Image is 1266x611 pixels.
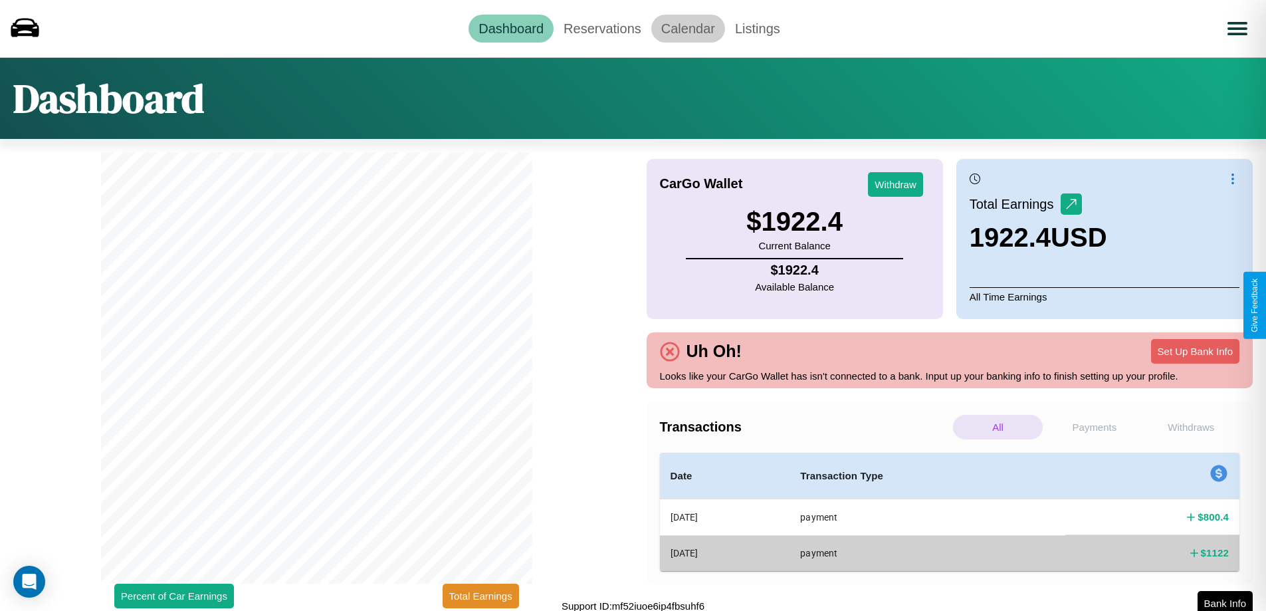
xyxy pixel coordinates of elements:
[680,342,748,361] h4: Uh Oh!
[1219,10,1256,47] button: Open menu
[660,176,743,191] h4: CarGo Wallet
[970,192,1061,216] p: Total Earnings
[443,584,519,608] button: Total Earnings
[790,535,1065,570] th: payment
[660,453,1240,571] table: simple table
[800,468,1055,484] h4: Transaction Type
[13,566,45,598] div: Open Intercom Messenger
[1198,510,1229,524] h4: $ 800.4
[755,263,834,278] h4: $ 1922.4
[660,367,1240,385] p: Looks like your CarGo Wallet has isn't connected to a bank. Input up your banking info to finish ...
[114,584,234,608] button: Percent of Car Earnings
[1146,415,1236,439] p: Withdraws
[469,15,554,43] a: Dashboard
[755,278,834,296] p: Available Balance
[1250,279,1259,332] div: Give Feedback
[953,415,1043,439] p: All
[660,420,950,435] h4: Transactions
[13,71,204,126] h1: Dashboard
[868,172,923,197] button: Withdraw
[671,468,780,484] h4: Date
[1049,415,1139,439] p: Payments
[746,207,843,237] h3: $ 1922.4
[1151,339,1239,364] button: Set Up Bank Info
[660,499,790,536] th: [DATE]
[790,499,1065,536] th: payment
[660,535,790,570] th: [DATE]
[725,15,790,43] a: Listings
[651,15,725,43] a: Calendar
[970,287,1239,306] p: All Time Earnings
[554,15,651,43] a: Reservations
[746,237,843,255] p: Current Balance
[1201,546,1229,560] h4: $ 1122
[970,223,1107,253] h3: 1922.4 USD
